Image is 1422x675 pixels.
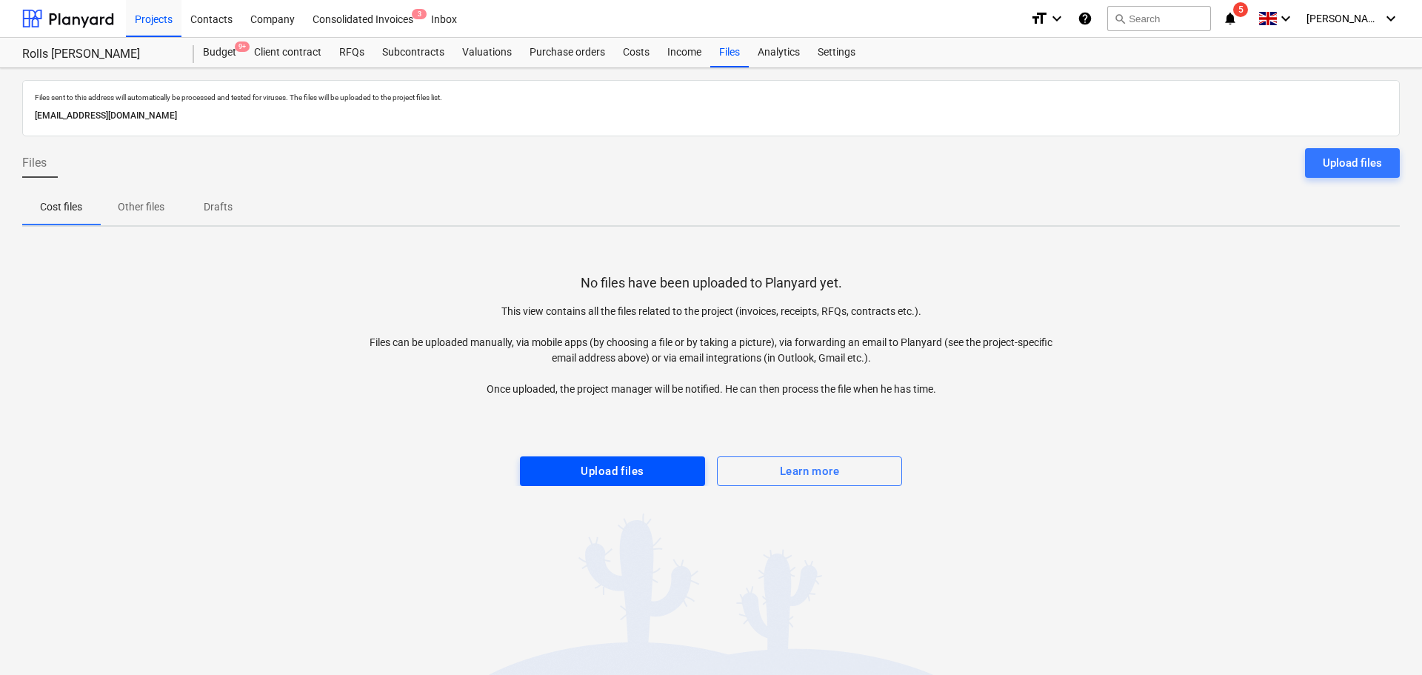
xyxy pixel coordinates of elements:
[749,38,809,67] a: Analytics
[412,9,427,19] span: 3
[581,462,644,481] div: Upload files
[1233,2,1248,17] span: 5
[235,41,250,52] span: 9+
[1114,13,1126,24] span: search
[453,38,521,67] a: Valuations
[35,108,1387,124] p: [EMAIL_ADDRESS][DOMAIN_NAME]
[373,38,453,67] a: Subcontracts
[809,38,864,67] a: Settings
[245,38,330,67] a: Client contract
[22,47,176,62] div: Rolls [PERSON_NAME]
[1323,153,1382,173] div: Upload files
[1048,10,1066,27] i: keyboard_arrow_down
[520,456,705,486] button: Upload files
[194,38,245,67] a: Budget9+
[1277,10,1295,27] i: keyboard_arrow_down
[780,462,839,481] div: Learn more
[521,38,614,67] a: Purchase orders
[1382,10,1400,27] i: keyboard_arrow_down
[40,199,82,215] p: Cost files
[1078,10,1092,27] i: Knowledge base
[717,456,902,486] button: Learn more
[35,93,1387,102] p: Files sent to this address will automatically be processed and tested for viruses. The files will...
[1030,10,1048,27] i: format_size
[1348,604,1422,675] iframe: Chat Widget
[1107,6,1211,31] button: Search
[710,38,749,67] a: Files
[330,38,373,67] a: RFQs
[1305,148,1400,178] button: Upload files
[367,304,1055,397] p: This view contains all the files related to the project (invoices, receipts, RFQs, contracts etc....
[1223,10,1238,27] i: notifications
[581,274,842,292] p: No files have been uploaded to Planyard yet.
[658,38,710,67] a: Income
[1306,13,1381,24] span: [PERSON_NAME]
[614,38,658,67] a: Costs
[22,154,47,172] span: Files
[200,199,236,215] p: Drafts
[194,38,245,67] div: Budget
[118,199,164,215] p: Other files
